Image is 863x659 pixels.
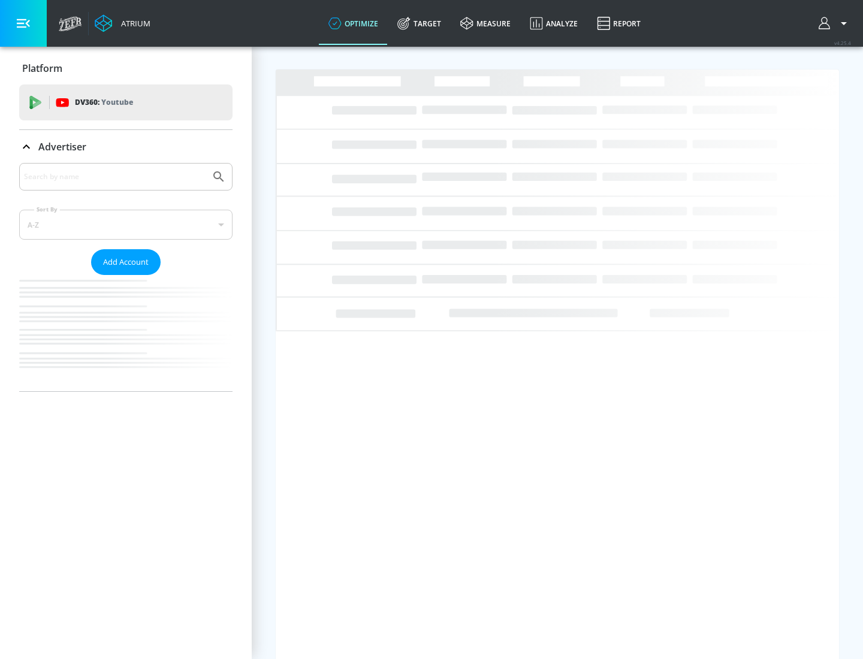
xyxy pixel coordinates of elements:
[116,18,150,29] div: Atrium
[91,249,161,275] button: Add Account
[19,130,233,164] div: Advertiser
[587,2,650,45] a: Report
[103,255,149,269] span: Add Account
[834,40,851,46] span: v 4.25.4
[95,14,150,32] a: Atrium
[19,163,233,391] div: Advertiser
[520,2,587,45] a: Analyze
[451,2,520,45] a: measure
[19,210,233,240] div: A-Z
[101,96,133,108] p: Youtube
[19,275,233,391] nav: list of Advertiser
[388,2,451,45] a: Target
[75,96,133,109] p: DV360:
[24,169,206,185] input: Search by name
[19,84,233,120] div: DV360: Youtube
[22,62,62,75] p: Platform
[19,52,233,85] div: Platform
[38,140,86,153] p: Advertiser
[319,2,388,45] a: optimize
[34,205,60,213] label: Sort By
